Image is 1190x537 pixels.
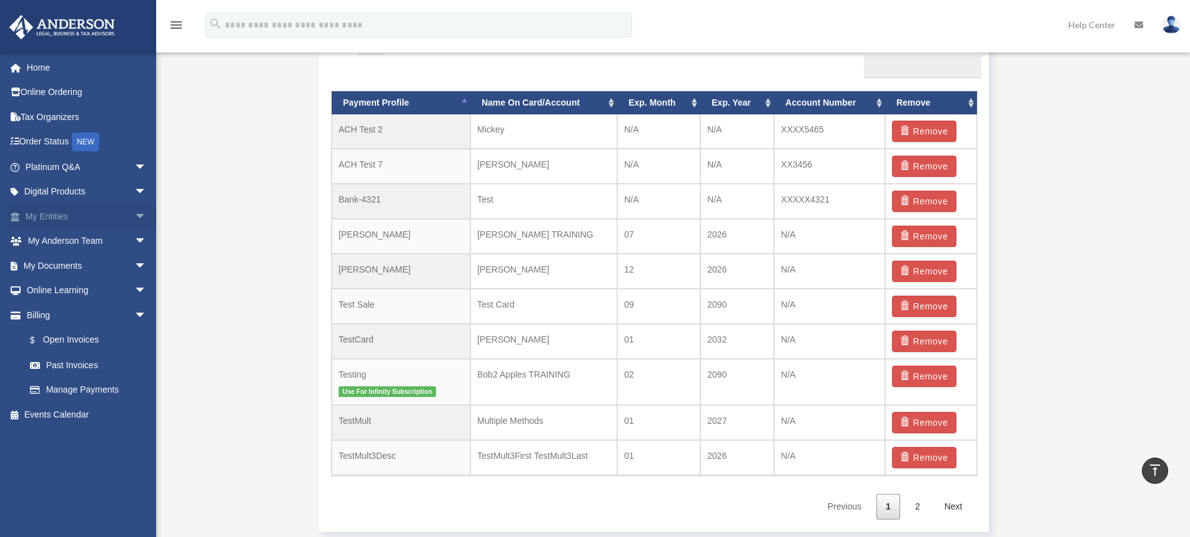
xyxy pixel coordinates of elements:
[332,405,470,440] td: TestMult
[774,359,885,406] td: N/A
[617,184,700,219] td: N/A
[339,386,436,397] span: Use For Infinity Subscription
[700,289,774,324] td: 2090
[134,154,159,180] span: arrow_drop_down
[774,91,885,114] th: Account Number: activate to sort column ascending
[470,289,617,324] td: Test Card
[774,114,885,149] td: XXXX5465
[700,219,774,254] td: 2026
[17,353,166,378] a: Past Invoices
[617,149,700,184] td: N/A
[700,254,774,289] td: 2026
[9,278,166,303] a: Online Learningarrow_drop_down
[774,405,885,440] td: N/A
[892,296,956,317] button: Remove
[700,405,774,440] td: 2027
[859,38,976,79] label: Search:
[134,278,159,304] span: arrow_drop_down
[1148,463,1163,478] i: vertical_align_top
[169,18,184,33] i: menu
[700,114,774,149] td: N/A
[9,129,166,155] a: Order StatusNEW
[332,91,470,114] th: Payment Profile: activate to sort column descending
[9,104,166,129] a: Tax Organizers
[617,324,700,359] td: 01
[617,440,700,475] td: 01
[700,440,774,475] td: 2026
[892,447,956,468] button: Remove
[9,204,166,229] a: My Entitiesarrow_drop_down
[17,328,166,353] a: $Open Invoices
[332,359,470,406] td: Testing
[617,359,700,406] td: 02
[892,191,956,212] button: Remove
[892,261,956,282] button: Remove
[470,149,617,184] td: [PERSON_NAME]
[470,359,617,406] td: Bob2 Apples TRAINING
[470,440,617,475] td: TestMult3First TestMult3Last
[9,303,166,328] a: Billingarrow_drop_down
[774,254,885,289] td: N/A
[9,229,166,254] a: My Anderson Teamarrow_drop_down
[700,149,774,184] td: N/A
[892,331,956,352] button: Remove
[134,229,159,254] span: arrow_drop_down
[6,15,119,39] img: Anderson Advisors Platinum Portal
[617,114,700,149] td: N/A
[1142,458,1168,484] a: vertical_align_top
[9,55,166,80] a: Home
[37,333,43,348] span: $
[700,184,774,219] td: N/A
[876,494,900,519] a: 1
[332,440,470,475] td: TestMult3Desc
[470,219,617,254] td: [PERSON_NAME] TRAINING
[9,179,166,204] a: Digital Productsarrow_drop_down
[700,324,774,359] td: 2032
[892,121,956,142] button: Remove
[700,359,774,406] td: 2090
[9,253,166,278] a: My Documentsarrow_drop_down
[332,149,470,184] td: ACH Test 7
[134,253,159,279] span: arrow_drop_down
[774,440,885,475] td: N/A
[1162,16,1181,34] img: User Pic
[134,303,159,328] span: arrow_drop_down
[774,149,885,184] td: XX3456
[72,133,99,151] div: NEW
[169,22,184,33] a: menu
[134,204,159,229] span: arrow_drop_down
[774,184,885,219] td: XXXXX4321
[9,154,166,179] a: Platinum Q&Aarrow_drop_down
[774,219,885,254] td: N/A
[906,494,930,519] a: 2
[617,219,700,254] td: 07
[470,91,617,114] th: Name On Card/Account: activate to sort column ascending
[134,179,159,205] span: arrow_drop_down
[935,494,972,519] a: Next
[332,324,470,359] td: TestCard
[885,91,977,114] th: Remove: activate to sort column ascending
[774,289,885,324] td: N/A
[470,405,617,440] td: Multiple Methods
[892,156,956,177] button: Remove
[470,324,617,359] td: [PERSON_NAME]
[17,378,159,403] a: Manage Payments
[332,184,470,219] td: Bank-4321
[9,402,166,427] a: Events Calendar
[332,114,470,149] td: ACH Test 2
[892,226,956,247] button: Remove
[332,289,470,324] td: Test Sale
[617,91,700,114] th: Exp. Month: activate to sort column ascending
[617,405,700,440] td: 01
[332,219,470,254] td: [PERSON_NAME]
[818,494,871,519] a: Previous
[470,114,617,149] td: Mickey
[332,254,470,289] td: [PERSON_NAME]
[9,80,166,105] a: Online Ordering
[470,184,617,219] td: Test
[470,254,617,289] td: [PERSON_NAME]
[209,17,222,31] i: search
[617,254,700,289] td: 12
[700,91,774,114] th: Exp. Year: activate to sort column ascending
[774,324,885,359] td: N/A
